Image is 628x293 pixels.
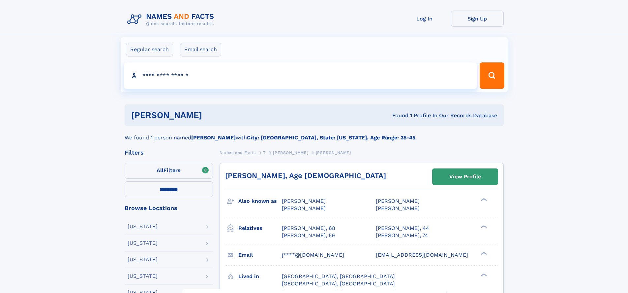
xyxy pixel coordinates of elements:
[282,198,326,204] span: [PERSON_NAME]
[263,150,266,155] span: T
[180,43,221,56] label: Email search
[433,169,498,185] a: View Profile
[376,225,429,232] a: [PERSON_NAME], 44
[238,223,282,234] h3: Relatives
[451,11,504,27] a: Sign Up
[238,249,282,261] h3: Email
[220,148,256,157] a: Names and Facts
[479,273,487,277] div: ❯
[125,205,213,211] div: Browse Locations
[316,150,351,155] span: [PERSON_NAME]
[128,257,158,262] div: [US_STATE]
[480,62,504,89] button: Search Button
[479,224,487,229] div: ❯
[238,271,282,282] h3: Lived in
[282,232,335,239] a: [PERSON_NAME], 59
[282,273,395,279] span: [GEOGRAPHIC_DATA], [GEOGRAPHIC_DATA]
[376,252,468,258] span: [EMAIL_ADDRESS][DOMAIN_NAME]
[479,198,487,202] div: ❯
[124,62,477,89] input: search input
[126,43,173,56] label: Regular search
[376,232,428,239] a: [PERSON_NAME], 74
[376,198,420,204] span: [PERSON_NAME]
[238,196,282,207] h3: Also known as
[191,134,236,141] b: [PERSON_NAME]
[128,274,158,279] div: [US_STATE]
[128,224,158,229] div: [US_STATE]
[376,205,420,211] span: [PERSON_NAME]
[273,148,308,157] a: [PERSON_NAME]
[398,11,451,27] a: Log In
[157,167,164,173] span: All
[128,240,158,246] div: [US_STATE]
[282,280,395,287] span: [GEOGRAPHIC_DATA], [GEOGRAPHIC_DATA]
[247,134,415,141] b: City: [GEOGRAPHIC_DATA], State: [US_STATE], Age Range: 35-45
[131,111,297,119] h1: [PERSON_NAME]
[282,205,326,211] span: [PERSON_NAME]
[449,169,481,184] div: View Profile
[125,126,504,142] div: We found 1 person named with .
[282,225,335,232] a: [PERSON_NAME], 68
[125,150,213,156] div: Filters
[479,251,487,255] div: ❯
[125,11,220,28] img: Logo Names and Facts
[273,150,308,155] span: [PERSON_NAME]
[225,171,386,180] a: [PERSON_NAME], Age [DEMOGRAPHIC_DATA]
[297,112,497,119] div: Found 1 Profile In Our Records Database
[263,148,266,157] a: T
[125,163,213,179] label: Filters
